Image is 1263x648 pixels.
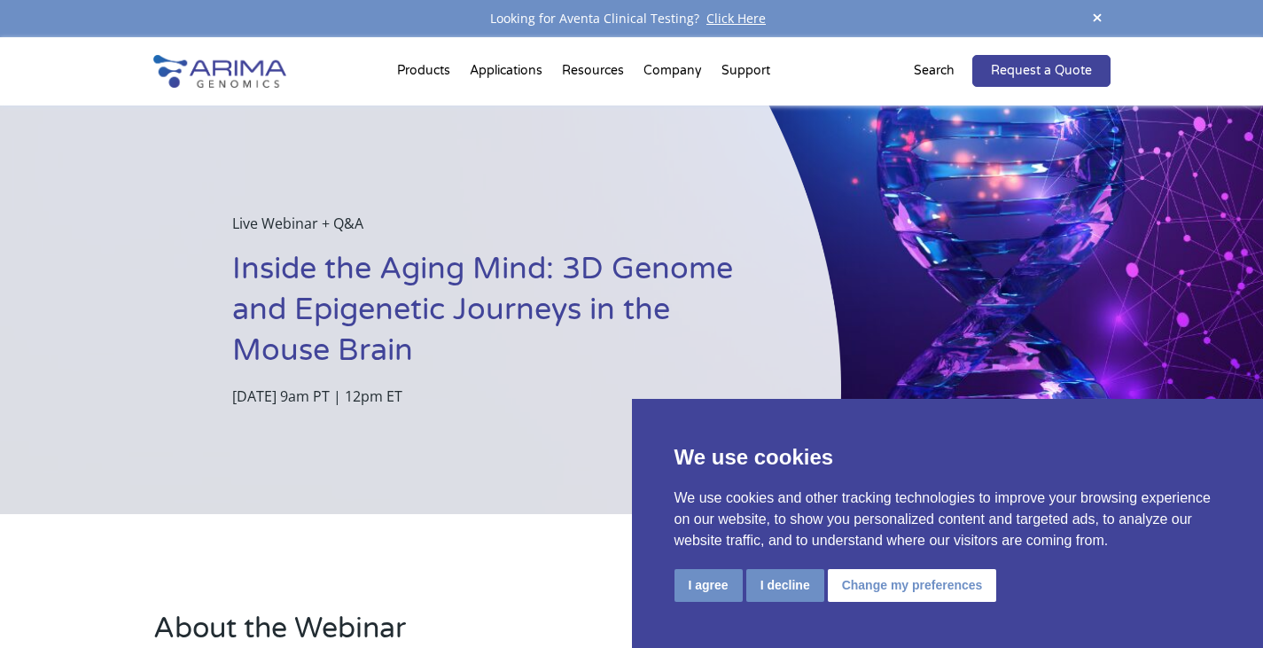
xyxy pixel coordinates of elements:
[972,55,1111,87] a: Request a Quote
[232,249,752,385] h1: Inside the Aging Mind: 3D Genome and Epigenetic Journeys in the Mouse Brain
[699,10,773,27] a: Click Here
[232,212,752,249] p: Live Webinar + Q&A
[914,59,955,82] p: Search
[153,7,1111,30] div: Looking for Aventa Clinical Testing?
[746,569,824,602] button: I decline
[153,55,286,88] img: Arima-Genomics-logo
[674,488,1221,551] p: We use cookies and other tracking technologies to improve your browsing experience on our website...
[674,569,743,602] button: I agree
[232,385,752,408] p: [DATE] 9am PT | 12pm ET
[828,569,997,602] button: Change my preferences
[674,441,1221,473] p: We use cookies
